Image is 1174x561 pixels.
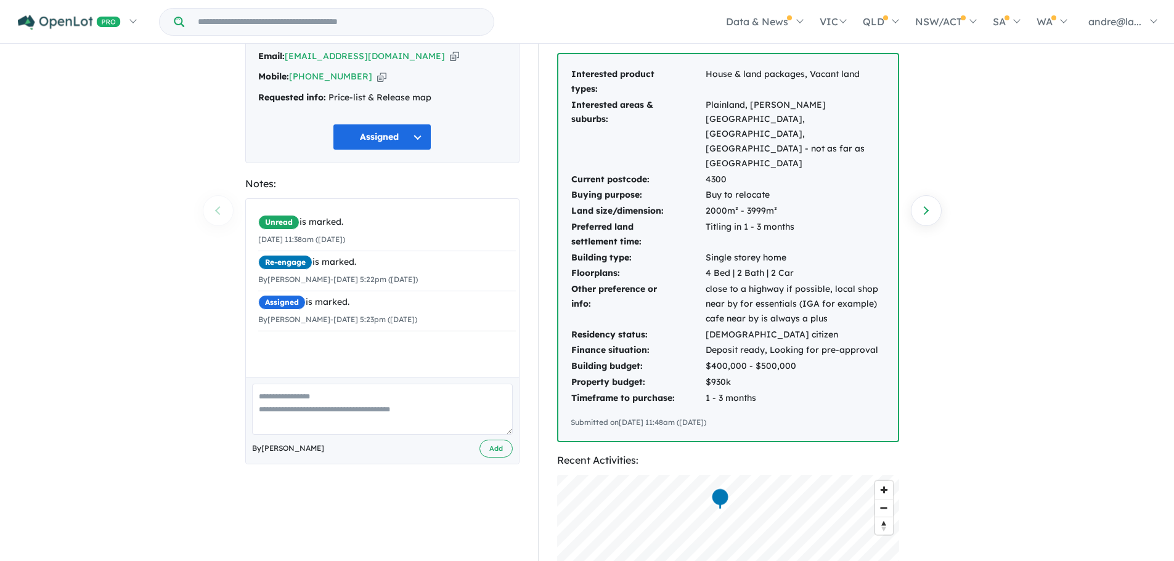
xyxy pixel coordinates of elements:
img: Openlot PRO Logo White [18,15,121,30]
td: Land size/dimension: [571,203,705,219]
td: 4300 [705,172,886,188]
span: Unread [258,215,300,230]
a: [EMAIL_ADDRESS][DOMAIN_NAME] [285,50,445,62]
td: close to a highway if possible, local shop near by for essentials (IGA for example) cafe near by ... [705,281,886,326]
span: Assigned [258,295,306,310]
span: By [PERSON_NAME] [252,442,324,454]
td: 2000m² - 3999m² [705,203,886,219]
div: Notes: [245,176,520,192]
span: Zoom out [875,499,893,517]
strong: Requested info: [258,92,326,103]
small: By [PERSON_NAME] - [DATE] 5:23pm ([DATE]) [258,315,417,324]
td: Buy to relocate [705,187,886,203]
td: Other preference or info: [571,281,705,326]
td: Titling in 1 - 3 months [705,219,886,250]
div: is marked. [258,255,516,270]
td: 1 - 3 months [705,390,886,406]
td: $930k [705,374,886,390]
td: Plainland, [PERSON_NAME][GEOGRAPHIC_DATA], [GEOGRAPHIC_DATA], [GEOGRAPHIC_DATA] - not as far as [... [705,97,886,172]
td: Finance situation: [571,342,705,358]
small: By [PERSON_NAME] - [DATE] 5:22pm ([DATE]) [258,275,418,284]
td: Timeframe to purchase: [571,390,705,406]
small: [DATE] 11:38am ([DATE]) [258,235,345,244]
button: Zoom out [875,499,893,517]
td: Residency status: [571,327,705,343]
button: Copy [450,50,459,63]
td: Buying purpose: [571,187,705,203]
div: is marked. [258,295,516,310]
td: Building budget: [571,358,705,374]
td: Building type: [571,250,705,266]
td: Property budget: [571,374,705,390]
button: Assigned [333,124,431,150]
button: Reset bearing to north [875,517,893,535]
td: Deposit ready, Looking for pre-approval [705,342,886,358]
td: 4 Bed | 2 Bath | 2 Car [705,265,886,281]
td: $400,000 - $500,000 [705,358,886,374]
button: Add [479,440,513,458]
td: Preferred land settlement time: [571,219,705,250]
input: Try estate name, suburb, builder or developer [187,9,491,35]
td: Floorplans: [571,265,705,281]
strong: Email: [258,50,285,62]
td: Single storey home [705,250,886,266]
td: [DEMOGRAPHIC_DATA] citizen [705,327,886,343]
div: Recent Activities: [557,452,899,469]
button: Copy [377,70,386,83]
div: Map marker [711,487,729,510]
a: [PHONE_NUMBER] [289,71,372,82]
td: Interested product types: [571,67,705,97]
button: Zoom in [875,481,893,499]
span: andre@la... [1088,15,1141,28]
div: Submitted on [DATE] 11:48am ([DATE]) [571,416,886,429]
div: Price-list & Release map [258,91,507,105]
span: Re-engage [258,255,312,270]
td: House & land packages, Vacant land [705,67,886,97]
td: Interested areas & suburbs: [571,97,705,172]
strong: Mobile: [258,71,289,82]
div: is marked. [258,215,516,230]
td: Current postcode: [571,172,705,188]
